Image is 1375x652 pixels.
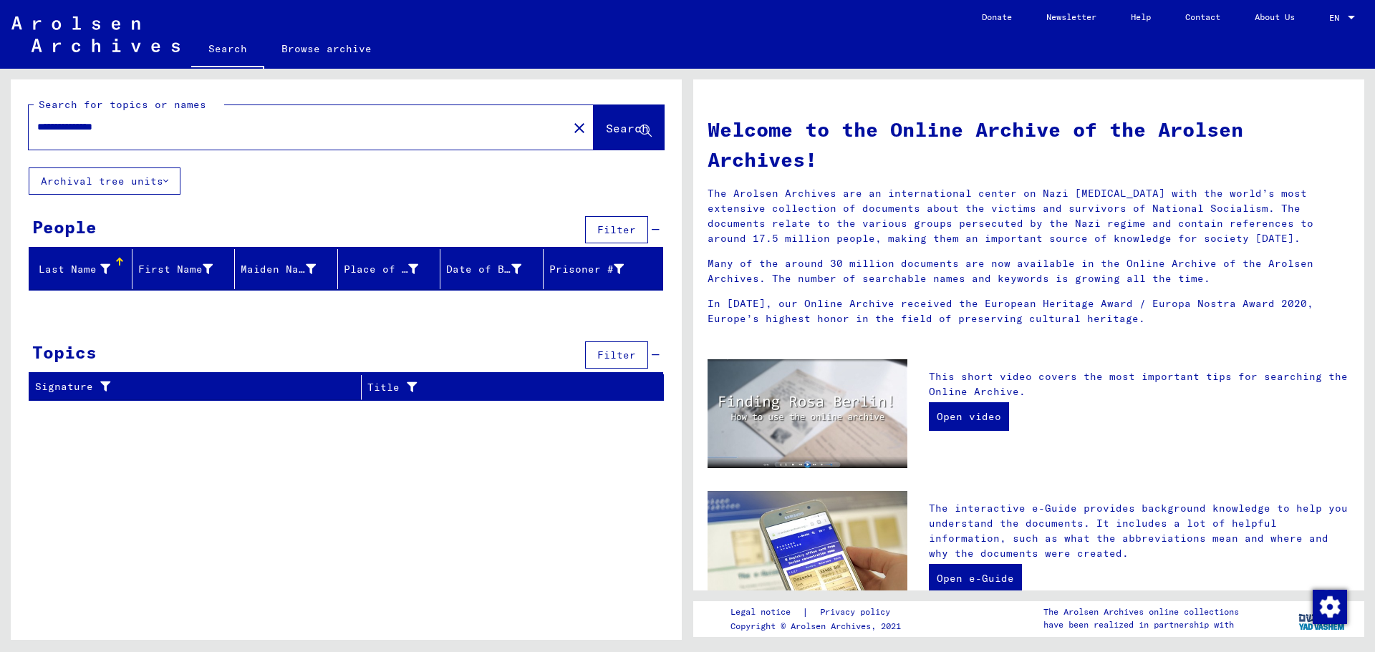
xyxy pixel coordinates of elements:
p: have been realized in partnership with [1043,618,1239,631]
div: | [730,605,907,620]
div: Title [367,376,646,399]
div: Signature [35,376,361,399]
img: Change consent [1313,590,1347,624]
p: Many of the around 30 million documents are now available in the Online Archive of the Arolsen Ar... [708,256,1350,286]
a: Privacy policy [809,605,907,620]
p: Copyright © Arolsen Archives, 2021 [730,620,907,633]
div: Prisoner # [549,258,646,281]
a: Open video [929,402,1009,431]
mat-header-cell: Maiden Name [235,249,338,289]
div: Topics [32,339,97,365]
div: Place of Birth [344,258,440,281]
span: EN [1329,13,1345,23]
div: Change consent [1312,589,1346,623]
button: Filter [585,216,648,243]
div: Date of Birth [446,262,521,277]
div: Place of Birth [344,262,419,277]
mat-header-cell: Date of Birth [440,249,544,289]
span: Filter [597,349,636,361]
div: Title [367,380,628,395]
mat-icon: close [571,120,588,137]
p: In [DATE], our Online Archive received the European Heritage Award / Europa Nostra Award 2020, Eu... [708,296,1350,326]
div: Last Name [35,262,110,277]
a: Open e-Guide [929,564,1022,593]
img: video.jpg [708,359,907,468]
button: Search [594,105,664,150]
p: The interactive e-Guide provides background knowledge to help you understand the documents. It in... [929,501,1350,561]
button: Filter [585,341,648,369]
a: Search [191,31,264,69]
div: Maiden Name [241,258,337,281]
mat-header-cell: Place of Birth [338,249,441,289]
div: Signature [35,379,343,394]
span: Filter [597,223,636,236]
img: Arolsen_neg.svg [11,16,180,52]
img: eguide.jpg [708,491,907,624]
mat-header-cell: First Name [132,249,236,289]
button: Archival tree units [29,167,180,195]
div: Last Name [35,258,132,281]
p: The Arolsen Archives are an international center on Nazi [MEDICAL_DATA] with the world’s most ext... [708,186,1350,246]
a: Legal notice [730,605,802,620]
div: Maiden Name [241,262,316,277]
h1: Welcome to the Online Archive of the Arolsen Archives! [708,115,1350,175]
div: Prisoner # [549,262,624,277]
span: Search [606,121,649,135]
p: The Arolsen Archives online collections [1043,605,1239,618]
button: Clear [565,113,594,142]
div: First Name [138,262,213,277]
div: First Name [138,258,235,281]
img: yv_logo.png [1296,600,1349,636]
mat-header-cell: Last Name [29,249,132,289]
p: This short video covers the most important tips for searching the Online Archive. [929,369,1350,399]
mat-header-cell: Prisoner # [544,249,663,289]
a: Browse archive [264,31,389,66]
mat-label: Search for topics or names [39,98,206,111]
div: People [32,214,97,240]
div: Date of Birth [446,258,543,281]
